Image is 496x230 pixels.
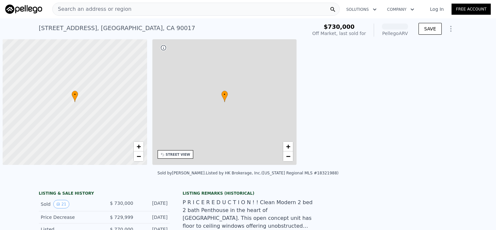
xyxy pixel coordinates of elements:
[136,152,141,160] span: −
[283,151,293,161] a: Zoom out
[39,24,196,33] div: [STREET_ADDRESS] , [GEOGRAPHIC_DATA] , CA 90017
[41,214,99,221] div: Price Decrease
[136,142,141,150] span: +
[139,200,168,208] div: [DATE]
[221,91,228,102] div: •
[221,92,228,97] span: •
[444,22,457,35] button: Show Options
[166,152,190,157] div: STREET VIEW
[419,23,441,35] button: SAVE
[341,4,382,15] button: Solutions
[72,91,78,102] div: •
[286,142,290,150] span: +
[283,142,293,151] a: Zoom in
[312,30,366,37] div: Off Market, last sold for
[53,200,69,208] button: View historical data
[452,4,491,15] a: Free Account
[382,30,408,37] div: Pellego ARV
[110,201,133,206] span: $ 730,000
[39,191,170,197] div: LISTING & SALE HISTORY
[286,152,290,160] span: −
[134,151,144,161] a: Zoom out
[41,200,99,208] div: Sold
[110,215,133,220] span: $ 729,999
[139,214,168,221] div: [DATE]
[422,6,452,12] a: Log In
[183,199,314,230] div: P R I C E R E D U C T I O N ! ! Clean Modern 2 bed 2 bath Penthouse in the heart of [GEOGRAPHIC_D...
[324,23,355,30] span: $730,000
[53,5,131,13] span: Search an address or region
[183,191,314,196] div: Listing Remarks (Historical)
[382,4,419,15] button: Company
[72,92,78,97] span: •
[206,171,338,175] div: Listed by HK Brokerage, Inc. ([US_STATE] Regional MLS #18321988)
[158,171,206,175] div: Sold by [PERSON_NAME] .
[134,142,144,151] a: Zoom in
[5,5,42,14] img: Pellego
